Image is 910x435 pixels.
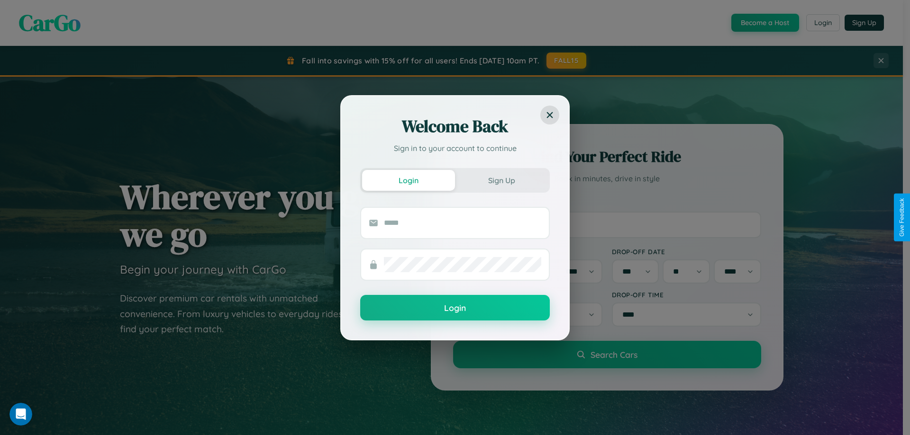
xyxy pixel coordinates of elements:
[360,142,550,154] p: Sign in to your account to continue
[360,115,550,138] h2: Welcome Back
[9,403,32,426] iframe: Intercom live chat
[455,170,548,191] button: Sign Up
[362,170,455,191] button: Login
[899,198,905,237] div: Give Feedback
[360,295,550,320] button: Login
